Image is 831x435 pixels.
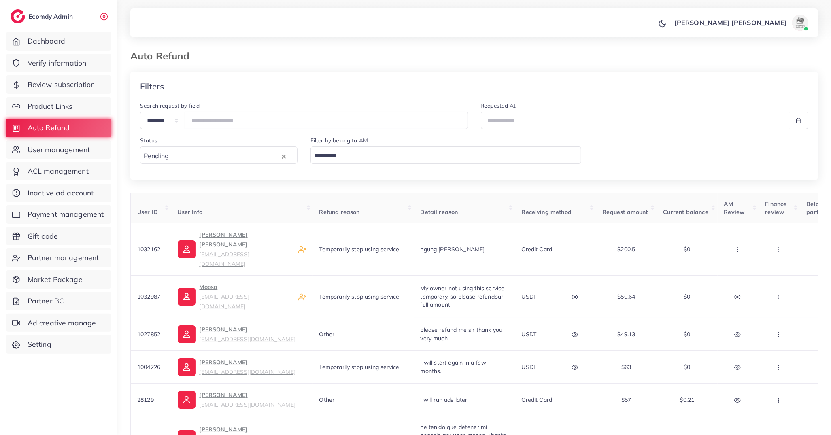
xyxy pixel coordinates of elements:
p: USDT [522,329,537,339]
img: ic-user-info.36bf1079.svg [178,240,196,258]
a: Gift code [6,227,111,246]
span: 28129 [137,396,154,403]
span: Request amount [603,208,648,216]
input: Search for option [312,150,576,162]
small: [EMAIL_ADDRESS][DOMAIN_NAME] [200,335,295,342]
p: [PERSON_NAME] [200,325,295,344]
a: Setting [6,335,111,354]
a: User management [6,140,111,159]
span: User ID [137,208,158,216]
a: Auto Refund [6,119,111,137]
label: Filter by belong to AM [310,136,368,144]
a: Partner BC [6,292,111,310]
span: please refund me sir thank you very much [421,326,503,342]
span: Partner BC [28,296,64,306]
a: ACL management [6,162,111,180]
p: Moosa [200,282,292,311]
p: USDT [522,362,537,372]
span: $50.64 [618,293,635,300]
span: $0 [684,331,690,338]
span: Gift code [28,231,58,242]
a: Inactive ad account [6,184,111,202]
span: i will run ads later [421,396,468,403]
small: [EMAIL_ADDRESS][DOMAIN_NAME] [200,401,295,408]
span: Detail reason [421,208,458,216]
span: Receiving method [522,208,572,216]
span: Payment management [28,209,104,220]
img: ic-user-info.36bf1079.svg [178,325,196,343]
a: Payment management [6,205,111,224]
p: Credit card [522,244,553,254]
span: 1027852 [137,331,160,338]
a: Verify information [6,54,111,72]
span: Finance review [765,200,787,216]
span: $49.13 [618,331,635,338]
h2: Ecomdy Admin [28,13,75,20]
span: 1032162 [137,246,160,253]
span: 1032987 [137,293,160,300]
span: Auto Refund [28,123,70,133]
label: Search request by field [140,102,200,110]
span: Temporarily stop using service [319,363,400,371]
img: ic-user-info.36bf1079.svg [178,358,196,376]
span: Current balance [663,208,708,216]
span: $200.5 [618,246,635,253]
a: Market Package [6,270,111,289]
a: Ad creative management [6,314,111,332]
div: Search for option [140,146,298,164]
a: Dashboard [6,32,111,51]
a: Review subscription [6,75,111,94]
label: Requested At [481,102,516,110]
img: avatar [792,15,808,31]
div: Search for option [310,146,581,164]
span: Pending [142,150,170,162]
label: Status [140,136,157,144]
a: [PERSON_NAME][EMAIL_ADDRESS][DOMAIN_NAME] [178,325,295,344]
button: Clear Selected [282,151,286,161]
span: AM Review [724,200,745,216]
small: [EMAIL_ADDRESS][DOMAIN_NAME] [200,293,249,310]
span: User management [28,144,90,155]
span: Setting [28,339,51,350]
span: Ad creative management [28,318,105,328]
span: User Info [178,208,202,216]
input: Search for option [171,150,280,162]
span: Temporarily stop using service [319,246,400,253]
span: ACL management [28,166,89,176]
span: Partner management [28,253,99,263]
span: $0 [684,246,690,253]
a: [PERSON_NAME][EMAIL_ADDRESS][DOMAIN_NAME] [178,390,295,410]
p: [PERSON_NAME] [PERSON_NAME] [200,230,292,269]
span: ngưng [PERSON_NAME] [421,246,485,253]
p: [PERSON_NAME] [200,357,295,377]
span: $57 [621,396,631,403]
span: $0.21 [680,396,695,403]
img: ic-user-info.36bf1079.svg [178,288,196,306]
a: Partner management [6,248,111,267]
p: [PERSON_NAME] [200,390,295,410]
span: 1004226 [137,363,160,371]
img: ic-user-info.36bf1079.svg [178,391,196,409]
p: [PERSON_NAME] [PERSON_NAME] [674,18,787,28]
h3: Auto Refund [130,50,196,62]
span: Refund reason [319,208,360,216]
span: My owner not using this service temporary, so please refundour full amount [421,284,505,308]
a: logoEcomdy Admin [11,9,75,23]
img: logo [11,9,25,23]
span: Verify information [28,58,87,68]
span: I will start again in a few months. [421,359,486,374]
a: [PERSON_NAME][EMAIL_ADDRESS][DOMAIN_NAME] [178,357,295,377]
a: Product Links [6,97,111,116]
span: Other [319,396,335,403]
a: [PERSON_NAME] [PERSON_NAME][EMAIL_ADDRESS][DOMAIN_NAME] [178,230,292,269]
p: USDT [522,292,537,301]
a: Moosa[EMAIL_ADDRESS][DOMAIN_NAME] [178,282,292,311]
span: Dashboard [28,36,65,47]
h4: Filters [140,81,164,91]
span: Other [319,331,335,338]
span: $0 [684,363,690,371]
p: Credit card [522,395,553,405]
span: Market Package [28,274,83,285]
span: $63 [621,363,631,371]
span: Inactive ad account [28,188,94,198]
